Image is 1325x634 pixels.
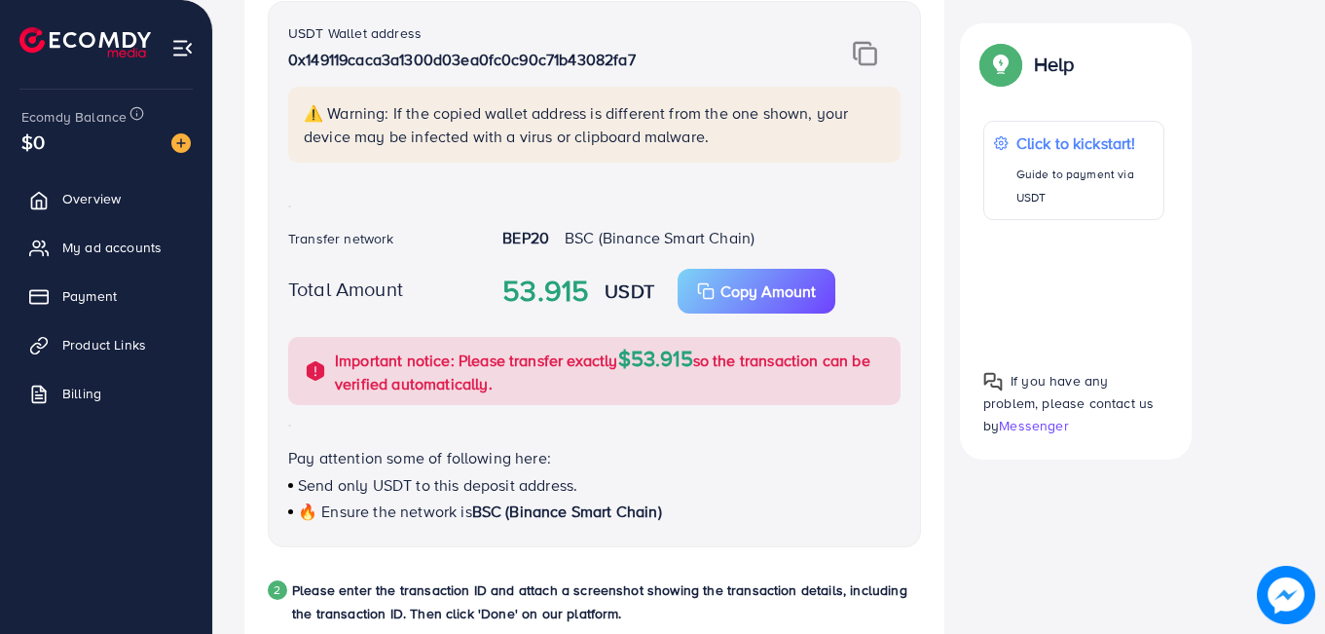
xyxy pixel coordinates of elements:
[502,270,589,313] strong: 53.915
[304,101,889,148] p: ⚠️ Warning: If the copied wallet address is different from the one shown, your device may be infe...
[19,27,151,57] img: logo
[298,501,472,522] span: 🔥 Ensure the network is
[15,228,198,267] a: My ad accounts
[502,227,549,248] strong: BEP20
[304,359,327,383] img: alert
[62,384,101,403] span: Billing
[288,48,793,71] p: 0x149119caca3a1300d03ea0fc0c90c71b43082fa7
[1260,569,1312,621] img: image
[292,578,921,625] p: Please enter the transaction ID and attach a screenshot showing the transaction details, includin...
[983,47,1018,82] img: Popup guide
[618,343,693,373] span: $53.915
[21,107,127,127] span: Ecomdy Balance
[1034,53,1075,76] p: Help
[288,275,403,303] label: Total Amount
[565,227,755,248] span: BSC (Binance Smart Chain)
[999,416,1068,435] span: Messenger
[15,179,198,218] a: Overview
[21,128,45,156] span: $0
[605,277,654,305] strong: USDT
[853,41,877,66] img: img
[15,374,198,413] a: Billing
[288,473,901,497] p: Send only USDT to this deposit address.
[472,501,662,522] span: BSC (Binance Smart Chain)
[678,269,835,314] button: Copy Amount
[62,335,146,354] span: Product Links
[15,325,198,364] a: Product Links
[288,229,394,248] label: Transfer network
[171,133,191,153] img: image
[1016,163,1154,209] p: Guide to payment via USDT
[720,280,816,303] p: Copy Amount
[62,286,117,306] span: Payment
[335,347,889,395] p: Important notice: Please transfer exactly so the transaction can be verified automatically.
[1016,131,1154,155] p: Click to kickstart!
[171,37,194,59] img: menu
[62,189,121,208] span: Overview
[983,371,1003,391] img: Popup guide
[983,370,1154,434] span: If you have any problem, please contact us by
[268,580,287,600] div: 2
[15,277,198,316] a: Payment
[62,238,162,257] span: My ad accounts
[288,446,901,469] p: Pay attention some of following here:
[288,23,422,43] label: USDT Wallet address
